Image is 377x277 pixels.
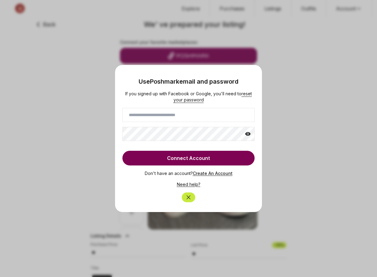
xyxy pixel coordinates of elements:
[122,151,255,165] button: Connect Account
[122,75,255,86] h3: Use Poshmark email and password
[182,192,195,202] button: Close
[122,165,255,176] p: Don't have an account?
[193,170,233,176] button: Create An Account
[177,182,200,187] a: Need help?
[122,91,255,103] div: If you signed up with Facebook or Google, you'll need to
